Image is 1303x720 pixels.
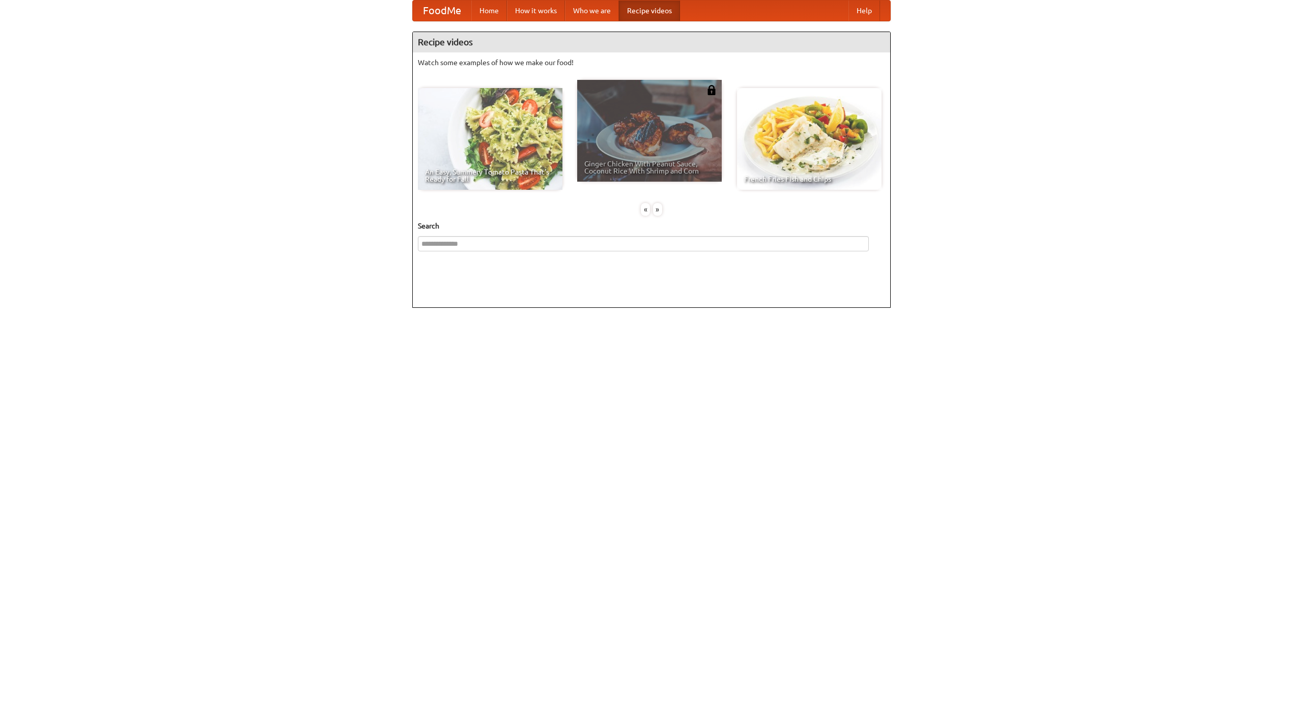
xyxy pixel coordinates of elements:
[413,32,890,52] h4: Recipe videos
[737,88,882,190] a: French Fries Fish and Chips
[425,168,555,183] span: An Easy, Summery Tomato Pasta That's Ready for Fall
[471,1,507,21] a: Home
[418,221,885,231] h5: Search
[413,1,471,21] a: FoodMe
[706,85,717,95] img: 483408.png
[507,1,565,21] a: How it works
[418,57,885,68] p: Watch some examples of how we make our food!
[619,1,680,21] a: Recipe videos
[848,1,880,21] a: Help
[418,88,562,190] a: An Easy, Summery Tomato Pasta That's Ready for Fall
[653,203,662,216] div: »
[565,1,619,21] a: Who we are
[641,203,650,216] div: «
[744,176,874,183] span: French Fries Fish and Chips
